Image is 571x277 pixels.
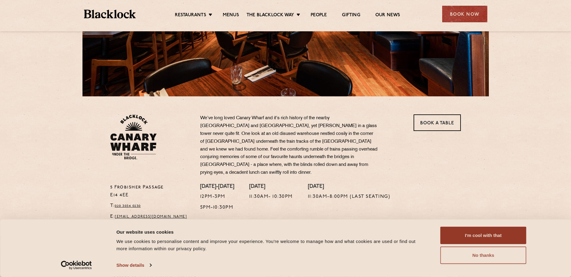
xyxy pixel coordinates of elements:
h4: [DATE] [308,184,390,190]
p: 11:30am- 10:30pm [249,193,293,201]
p: 11:30am-8:00pm (Last Seating) [308,193,390,201]
a: 020 3034 0230 [115,204,141,208]
a: The Blacklock Way [247,12,294,19]
div: We use cookies to personalise content and improve your experience. You're welcome to manage how a... [116,238,427,252]
div: Book Now [442,6,487,22]
h4: [DATE] [249,184,293,190]
p: T: [110,202,191,210]
p: 5 Frobisher Passage E14 4EE [110,184,191,199]
a: Book a Table [414,114,461,131]
a: Usercentrics Cookiebot - opens in a new window [50,261,103,270]
img: BL_Textured_Logo-footer-cropped.svg [84,10,136,18]
a: Restaurants [175,12,206,19]
img: BL_CW_Logo_Website.svg [110,114,157,160]
button: No thanks [440,247,526,264]
p: 5pm-10:30pm [200,204,234,212]
a: People [311,12,327,19]
a: Menus [223,12,239,19]
a: Our News [375,12,400,19]
p: 12pm-3pm [200,193,234,201]
a: Show details [116,261,151,270]
div: Our website uses cookies [116,228,427,235]
button: I'm cool with that [440,227,526,244]
p: We’ve long loved Canary Wharf and it's rich history of the nearby [GEOGRAPHIC_DATA] and [GEOGRAPH... [200,114,378,177]
h4: [DATE]-[DATE] [200,184,234,190]
a: Gifting [342,12,360,19]
p: E: [110,213,191,221]
a: [EMAIL_ADDRESS][DOMAIN_NAME] [115,215,187,219]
